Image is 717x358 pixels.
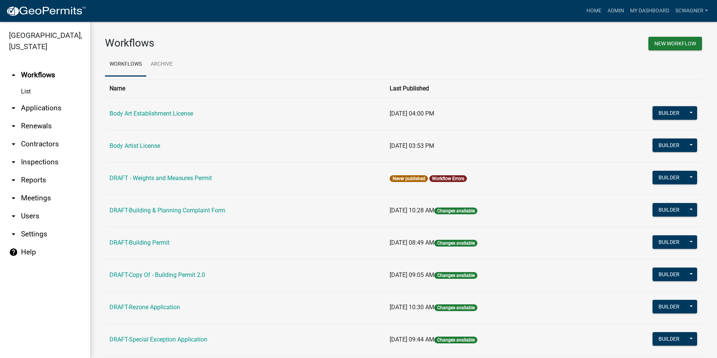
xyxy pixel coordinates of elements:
[109,336,207,343] a: DRAFT-Special Exception Application
[9,248,18,257] i: help
[390,110,434,117] span: [DATE] 04:00 PM
[652,268,685,281] button: Builder
[390,239,434,246] span: [DATE] 08:49 AM
[109,304,180,311] a: DRAFT-Rezone Application
[109,207,225,214] a: DRAFT-Building & Planning Complaint Form
[385,79,588,98] th: Last Published
[9,104,18,113] i: arrow_drop_down
[105,37,398,50] h3: Workflows
[9,122,18,131] i: arrow_drop_down
[652,235,685,249] button: Builder
[434,272,477,279] span: Changes available
[648,37,702,50] button: New Workflow
[146,53,177,77] a: Archive
[652,138,685,152] button: Builder
[390,175,427,182] span: Never published
[652,106,685,120] button: Builder
[432,176,464,181] a: Workflow Errors
[390,336,434,343] span: [DATE] 09:44 AM
[105,79,385,98] th: Name
[434,304,477,311] span: Changes available
[9,158,18,167] i: arrow_drop_down
[652,171,685,184] button: Builder
[390,207,434,214] span: [DATE] 10:28 AM
[627,4,672,18] a: My Dashboard
[390,304,434,311] span: [DATE] 10:30 AM
[109,271,205,278] a: DRAFT-Copy Of - Building Permit 2.0
[652,203,685,217] button: Builder
[672,4,711,18] a: scwagner
[652,300,685,313] button: Builder
[390,271,434,278] span: [DATE] 09:05 AM
[9,194,18,203] i: arrow_drop_down
[652,332,685,346] button: Builder
[390,142,434,149] span: [DATE] 03:53 PM
[9,71,18,80] i: arrow_drop_up
[9,230,18,239] i: arrow_drop_down
[109,174,212,182] a: DRAFT - Weights and Measures Permit
[434,337,477,343] span: Changes available
[434,208,477,214] span: Changes available
[109,142,160,149] a: Body Artist License
[109,110,193,117] a: Body Art Establishment License
[105,53,146,77] a: Workflows
[109,239,169,246] a: DRAFT-Building Permit
[604,4,627,18] a: Admin
[9,140,18,149] i: arrow_drop_down
[434,240,477,247] span: Changes available
[9,212,18,221] i: arrow_drop_down
[583,4,604,18] a: Home
[9,176,18,185] i: arrow_drop_down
